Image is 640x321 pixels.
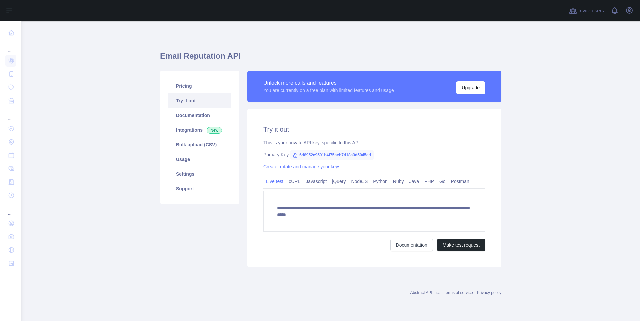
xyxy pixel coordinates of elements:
[263,139,485,146] div: This is your private API key, specific to this API.
[348,176,370,187] a: NodeJS
[5,203,16,216] div: ...
[168,93,231,108] a: Try it out
[303,176,329,187] a: Javascript
[263,79,394,87] div: Unlock more calls and features
[168,181,231,196] a: Support
[286,176,303,187] a: cURL
[263,125,485,134] h2: Try it out
[568,5,605,16] button: Invite users
[370,176,390,187] a: Python
[578,7,604,15] span: Invite users
[290,150,374,160] span: 6d8952c9501b4f75aeb7d18a3d5045ad
[5,108,16,121] div: ...
[168,167,231,181] a: Settings
[5,40,16,53] div: ...
[263,151,485,158] div: Primary Key:
[160,51,501,67] h1: Email Reputation API
[263,87,394,94] div: You are currently on a free plan with limited features and usage
[168,108,231,123] a: Documentation
[422,176,437,187] a: PHP
[168,79,231,93] a: Pricing
[437,176,448,187] a: Go
[407,176,422,187] a: Java
[263,164,340,169] a: Create, rotate and manage your keys
[456,81,485,94] button: Upgrade
[168,123,231,137] a: Integrations New
[410,290,440,295] a: Abstract API Inc.
[329,176,348,187] a: jQuery
[448,176,472,187] a: Postman
[437,239,485,251] button: Make test request
[168,137,231,152] a: Bulk upload (CSV)
[444,290,473,295] a: Terms of service
[207,127,222,134] span: New
[477,290,501,295] a: Privacy policy
[390,239,433,251] a: Documentation
[263,176,286,187] a: Live test
[168,152,231,167] a: Usage
[390,176,407,187] a: Ruby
